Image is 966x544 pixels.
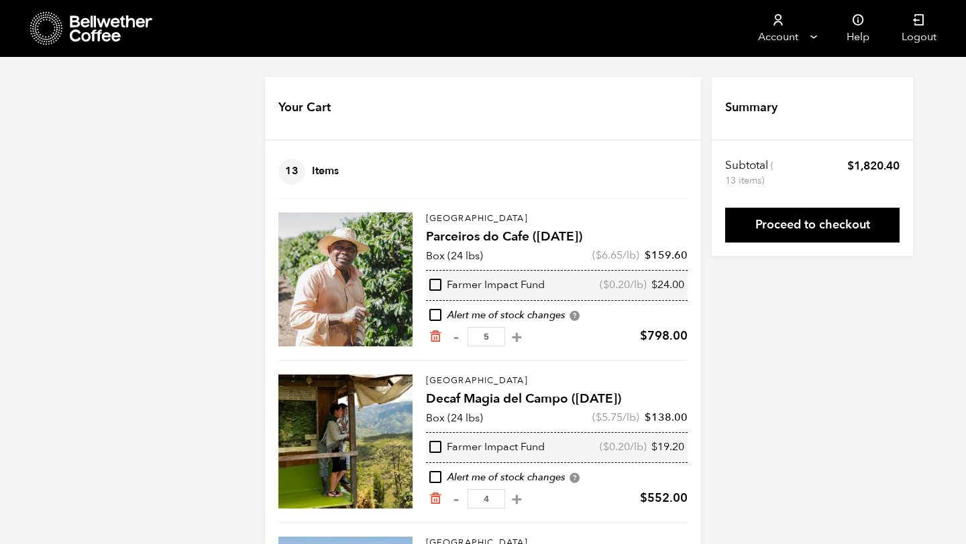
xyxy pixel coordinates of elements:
bdi: 552.00 [640,490,688,506]
h4: Your Cart [278,99,331,117]
bdi: 5.75 [596,410,623,425]
h4: Decaf Magia del Campo ([DATE]) [426,390,688,409]
bdi: 0.20 [603,277,630,292]
a: Remove from cart [429,330,442,344]
span: 13 [278,158,305,185]
span: $ [847,158,854,174]
bdi: 159.60 [645,248,688,263]
span: $ [596,248,602,263]
div: Farmer Impact Fund [429,278,545,293]
button: + [508,330,525,344]
div: Alert me of stock changes [426,308,688,323]
span: $ [603,277,609,292]
span: $ [640,328,647,344]
span: ( /lb) [600,278,647,293]
p: Box (24 lbs) [426,410,483,426]
div: Farmer Impact Fund [429,440,545,455]
span: $ [603,439,609,454]
bdi: 19.20 [651,439,684,454]
span: $ [645,410,651,425]
h4: Items [278,158,339,185]
div: Alert me of stock changes [426,470,688,485]
a: Proceed to checkout [725,208,900,243]
bdi: 0.20 [603,439,630,454]
span: ( /lb) [592,248,639,263]
span: ( /lb) [600,440,647,455]
span: $ [651,439,657,454]
p: Box (24 lbs) [426,248,483,264]
p: [GEOGRAPHIC_DATA] [426,212,688,226]
span: $ [596,410,602,425]
button: - [447,330,464,344]
span: $ [651,277,657,292]
bdi: 1,820.40 [847,158,900,174]
input: Qty [468,327,505,346]
span: $ [645,248,651,263]
bdi: 138.00 [645,410,688,425]
bdi: 6.65 [596,248,623,263]
button: + [508,492,525,506]
h4: Parceiros do Cafe ([DATE]) [426,228,688,247]
bdi: 24.00 [651,277,684,292]
span: $ [640,490,647,506]
span: ( /lb) [592,410,639,425]
p: [GEOGRAPHIC_DATA] [426,375,688,388]
h4: Summary [725,99,777,117]
th: Subtotal [725,158,775,188]
bdi: 798.00 [640,328,688,344]
button: - [447,492,464,506]
input: Qty [468,489,505,508]
a: Remove from cart [429,492,442,506]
